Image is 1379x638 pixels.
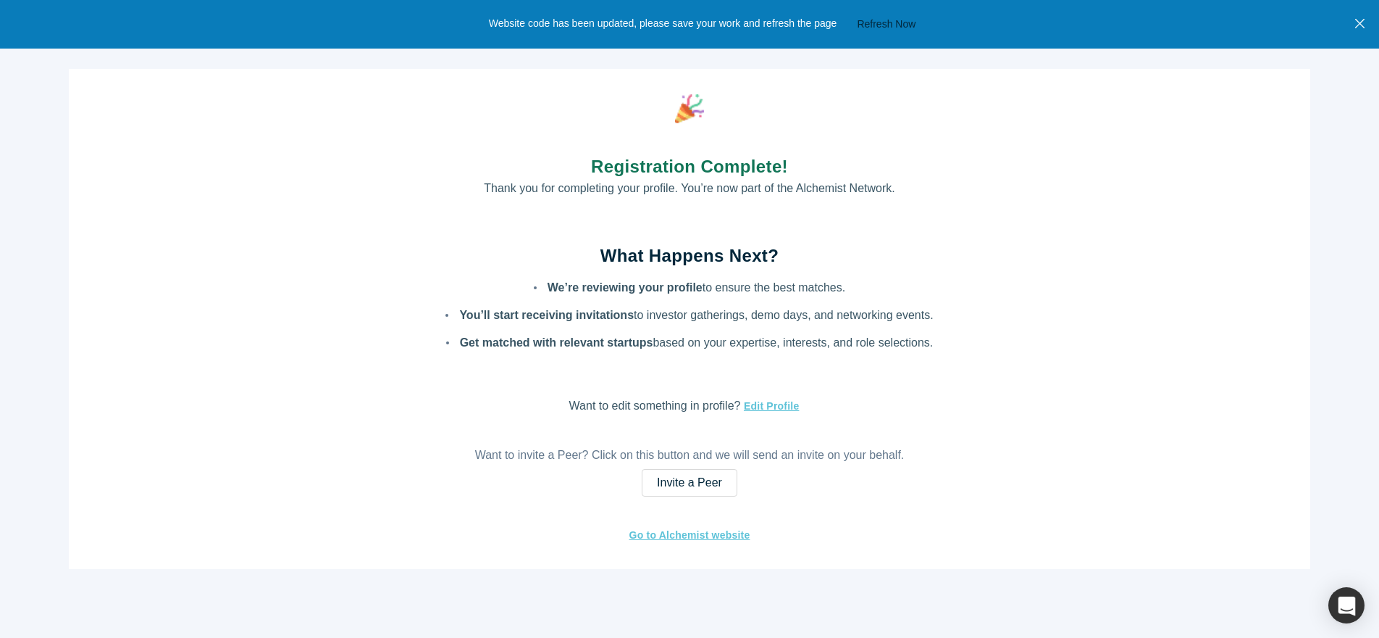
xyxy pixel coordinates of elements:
[548,281,703,294] strong: We’re reviewing your profile
[459,309,634,321] strong: You’ll start receiving invitations
[548,281,845,294] p: to ensure the best matches.
[642,469,737,497] a: Invite a Peer
[475,447,905,464] p: Want to invite a Peer? Click on this button and we will send an invite on your behalf.
[484,180,894,197] p: Thank you for completing your profile. You’re now part of the Alchemist Network.
[445,243,933,269] h2: What Happens Next?
[740,398,800,415] button: Edit Profile
[629,527,751,544] a: Go to Alchemist website
[460,336,934,349] p: based on your expertise, interests, and role selections.
[675,94,704,123] img: party popper
[569,397,810,415] p: Want to edit something in profile?
[852,15,921,33] button: Refresh Now
[459,309,933,321] p: to investor gatherings, demo days, and networking events.
[460,336,653,349] strong: Get matched with relevant startups
[484,154,894,180] h1: Registration Complete!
